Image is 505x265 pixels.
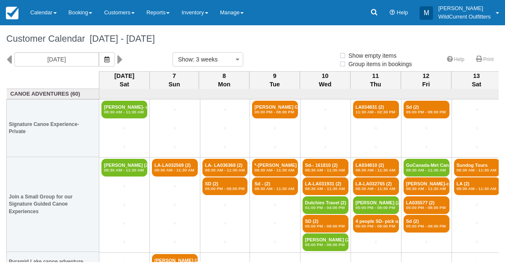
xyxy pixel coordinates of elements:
a: Sd-- 161810 (2)08:30 AM - 11:30 AM [303,159,348,177]
a: + [353,238,399,246]
a: + [202,201,247,209]
a: + [202,105,247,114]
th: Join a Small Group for our Signature Guided Canoe Experiences [7,157,99,252]
a: + [101,182,147,191]
em: 05:00 PM - 08:00 PM [356,224,396,229]
em: 08:30 AM - 11:30 AM [356,186,396,191]
a: + [152,219,198,228]
a: + [152,182,198,191]
a: + [252,143,298,152]
label: Show empty items [339,49,402,62]
th: Signature Canoe Experience- Private [7,99,99,157]
a: + [454,143,500,152]
a: + [152,201,198,209]
th: 13 Sat [451,71,502,89]
a: Sundog Tours08:30 AM - 11:30 AM [454,159,500,177]
a: + [152,105,198,114]
em: 11:30 AM - 02:30 PM [356,110,396,115]
a: + [303,124,348,133]
em: 05:00 PM - 08:00 PM [406,205,447,210]
a: Help [442,54,470,66]
a: + [252,219,298,228]
a: + [101,238,147,246]
em: 05:00 PM - 08:00 PM [205,186,245,191]
a: + [404,143,449,152]
a: + [303,105,348,114]
em: 08:30 AM - 11:30 AM [154,168,195,173]
a: + [101,143,147,152]
a: LA-LA031931 (2)08:30 AM - 11:30 AM [303,177,348,195]
a: + [152,238,198,246]
em: 08:30 AM - 11:30 AM [406,168,447,173]
a: [PERSON_NAME] Garden- con (4)05:00 PM - 08:00 PM [252,101,298,118]
th: 10 Wed [300,71,351,89]
a: + [404,124,449,133]
a: Sd (2)05:00 PM - 08:00 PM [404,101,449,118]
a: + [252,201,298,209]
a: LA (2)08:30 AM - 11:30 AM [454,177,500,195]
img: checkfront-main-nav-mini-logo.png [6,7,19,19]
a: + [202,143,247,152]
a: LA035577 (2)05:00 PM - 08:00 PM [404,196,449,214]
em: 08:30 AM - 11:30 AM [255,186,295,191]
a: SD (2)05:00 PM - 08:00 PM [202,177,247,195]
a: Dutchies Travel (2)01:00 PM - 04:00 PM [303,196,348,214]
em: 08:30 AM - 11:30 AM [305,168,346,173]
em: 08:30 AM - 11:30 AM [104,110,145,115]
a: + [252,124,298,133]
a: + [101,219,147,228]
a: LA034831 (2)11:30 AM - 02:30 PM [353,101,399,118]
th: [DATE] Sat [99,71,150,89]
th: 8 Mon [199,71,250,89]
span: Help [397,9,408,16]
span: Show empty items [339,52,403,58]
a: Sd - (2)08:30 AM - 11:30 AM [252,177,298,195]
a: + [152,124,198,133]
a: + [454,124,500,133]
a: + [454,219,500,228]
em: 08:30 AM - 11:30 AM [205,168,245,173]
th: 12 Fri [401,71,451,89]
a: + [252,238,298,246]
em: 05:00 PM - 08:00 PM [305,242,346,247]
em: 05:00 PM - 08:00 PM [406,110,447,115]
em: 05:00 PM - 08:00 PM [255,110,295,115]
a: + [202,124,247,133]
a: GoCanada-Met Canades (2)08:30 AM - 11:30 AM [404,159,449,177]
a: Print [471,54,499,66]
em: 05:00 PM - 08:00 PM [305,224,346,229]
a: + [101,124,147,133]
p: WildCurrent Outfitters [438,13,491,21]
p: [PERSON_NAME] [438,4,491,13]
a: + [454,105,500,114]
a: + [404,238,449,246]
em: 05:00 PM - 08:00 PM [406,224,447,229]
a: + [101,201,147,209]
em: 08:30 AM - 11:30 AM [104,168,145,173]
a: LA034810 (2)08:30 AM - 11:30 AM [353,159,399,177]
em: 08:30 AM - 11:30 AM [457,168,497,173]
a: [PERSON_NAME]- confi (4)08:30 AM - 11:30 AM [101,101,147,118]
em: 01:00 PM - 04:00 PM [305,205,346,210]
th: 9 Tue [250,71,300,89]
span: [DATE] - [DATE] [85,33,155,44]
th: 7 Sun [150,71,199,89]
em: 08:30 AM - 11:30 AM [305,186,346,191]
span: : 3 weeks [193,56,218,63]
a: SD (2)05:00 PM - 08:00 PM [303,215,348,233]
a: LA-LA032569 (2)08:30 AM - 11:30 AM [152,159,198,177]
span: Group items in bookings [339,61,419,67]
th: 11 Thu [350,71,401,89]
em: 05:00 PM - 08:00 PM [356,205,396,210]
a: [PERSON_NAME] (2)05:00 PM - 08:00 PM [353,196,399,214]
a: + [303,143,348,152]
em: 08:30 AM - 11:30 AM [406,186,447,191]
a: + [353,143,399,152]
a: 4 people SD- pick up (3)05:00 PM - 08:00 PM [353,215,399,233]
h1: Customer Calendar [6,34,499,44]
a: + [152,143,198,152]
label: Group items in bookings [339,58,417,70]
a: LA- LA036368 (2)08:30 AM - 11:30 AM [202,159,247,177]
a: [PERSON_NAME] (2)05:00 PM - 08:00 PM [303,233,348,251]
a: [PERSON_NAME] (2)08:30 AM - 11:30 AM [101,159,147,177]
